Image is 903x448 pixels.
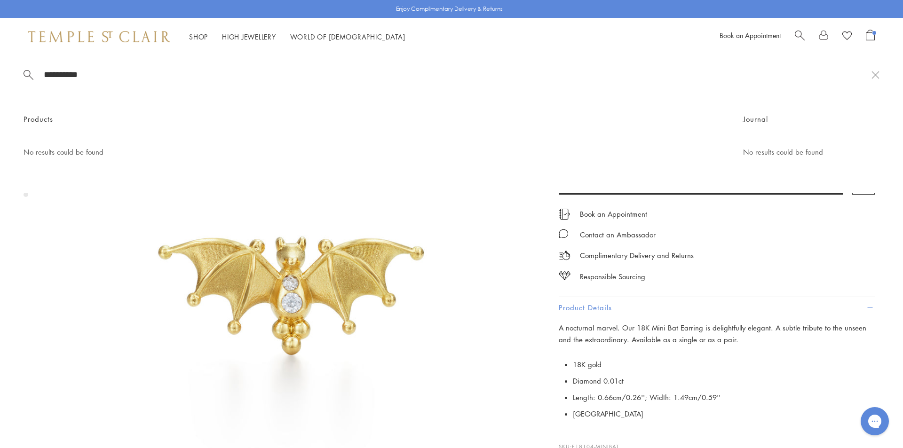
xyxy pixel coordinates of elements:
a: ShopShop [189,32,208,41]
div: Responsible Sourcing [580,271,645,283]
a: World of [DEMOGRAPHIC_DATA]World of [DEMOGRAPHIC_DATA] [290,32,405,41]
img: icon_appointment.svg [559,209,570,220]
li: Length: 0.66cm/0.26''; Width: 1.49cm/0.59'' [573,389,875,406]
span: A nocturnal marvel. Our 18K Mini Bat Earring is delightfully elegant. A subtle tribute to the uns... [559,323,866,344]
p: No results could be found [743,146,879,158]
span: Products [24,113,53,125]
nav: Main navigation [189,31,405,43]
li: Diamond 0.01ct [573,373,875,389]
a: Book an Appointment [580,209,647,219]
a: High JewelleryHigh Jewellery [222,32,276,41]
img: icon_delivery.svg [559,250,570,261]
div: Contact an Ambassador [580,229,656,241]
li: 18K gold [573,356,875,373]
a: Search [795,30,805,44]
img: MessageIcon-01_2.svg [559,229,568,238]
iframe: Gorgias live chat messenger [856,404,894,439]
span: Journal [743,113,768,125]
img: icon_sourcing.svg [559,271,570,280]
img: Temple St. Clair [28,31,170,42]
p: Complimentary Delivery and Returns [580,250,694,261]
button: Product Details [559,297,875,318]
a: Open Shopping Bag [866,30,875,44]
a: Book an Appointment [720,31,781,40]
p: Enjoy Complimentary Delivery & Returns [396,4,503,14]
a: View Wishlist [842,30,852,44]
li: [GEOGRAPHIC_DATA] [573,406,875,422]
p: No results could be found [24,146,705,158]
